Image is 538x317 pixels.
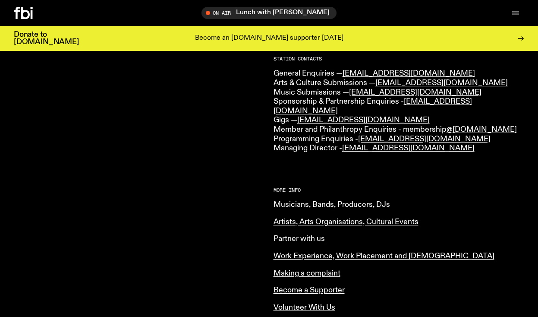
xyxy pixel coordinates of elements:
[274,269,340,277] a: Making a complaint
[274,235,325,243] a: Partner with us
[14,31,79,46] h3: Donate to [DOMAIN_NAME]
[274,57,525,61] h2: Station Contacts
[274,201,390,209] a: Musicians, Bands, Producers, DJs
[274,98,472,115] a: [EMAIL_ADDRESS][DOMAIN_NAME]
[274,304,335,311] a: Volunteer With Us
[297,116,430,124] a: [EMAIL_ADDRESS][DOMAIN_NAME]
[375,79,508,87] a: [EMAIL_ADDRESS][DOMAIN_NAME]
[343,70,475,77] a: [EMAIL_ADDRESS][DOMAIN_NAME]
[201,7,337,19] button: On AirLunch with [PERSON_NAME]
[274,188,525,193] h2: More Info
[274,252,494,260] a: Work Experience, Work Placement and [DEMOGRAPHIC_DATA]
[274,69,525,153] p: General Enquiries — Arts & Culture Submissions — Music Submissions — Sponsorship & Partnership En...
[349,89,481,96] a: [EMAIL_ADDRESS][DOMAIN_NAME]
[358,135,491,143] a: [EMAIL_ADDRESS][DOMAIN_NAME]
[342,144,475,152] a: [EMAIL_ADDRESS][DOMAIN_NAME]
[447,126,517,133] a: @[DOMAIN_NAME]
[195,35,343,42] p: Become an [DOMAIN_NAME] supporter [DATE]
[274,286,345,294] a: Become a Supporter
[274,218,418,226] a: Artists, Arts Organisations, Cultural Events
